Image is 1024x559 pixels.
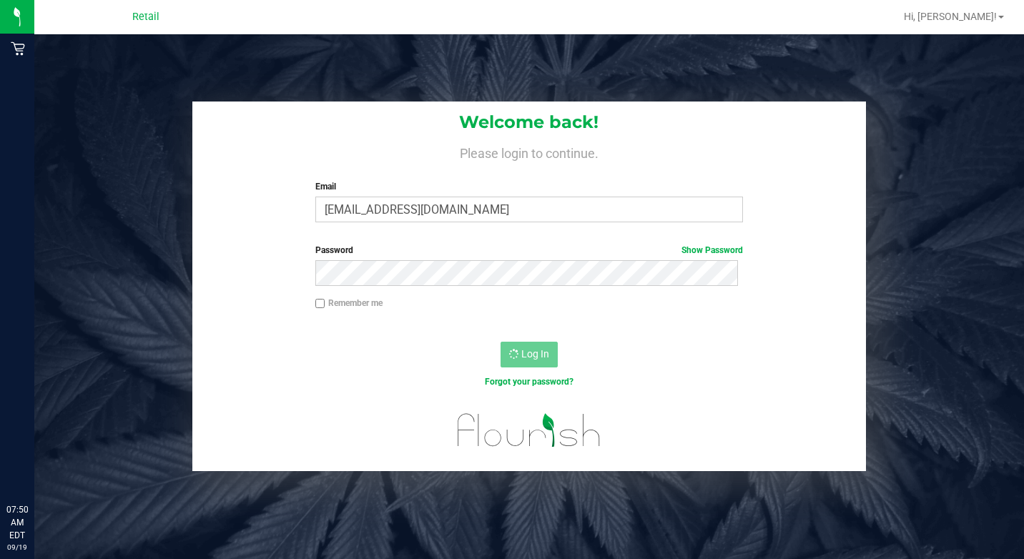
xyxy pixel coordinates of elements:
img: flourish_logo.svg [445,403,614,457]
span: Retail [132,11,159,23]
h1: Welcome back! [192,113,867,132]
a: Show Password [681,245,743,255]
span: Log In [521,348,549,360]
button: Log In [501,342,558,367]
span: Password [315,245,353,255]
label: Email [315,180,743,193]
span: Hi, [PERSON_NAME]! [904,11,997,22]
inline-svg: Retail [11,41,25,56]
input: Remember me [315,299,325,309]
a: Forgot your password? [485,377,573,387]
p: 09/19 [6,542,28,553]
label: Remember me [315,297,383,310]
h4: Please login to continue. [192,143,867,160]
p: 07:50 AM EDT [6,503,28,542]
